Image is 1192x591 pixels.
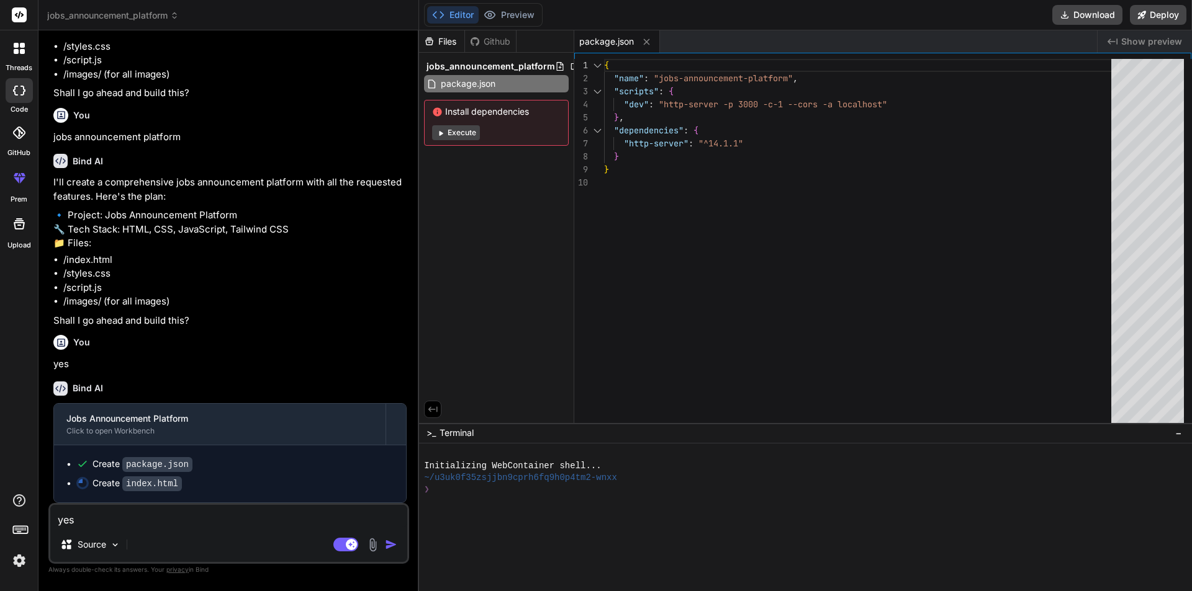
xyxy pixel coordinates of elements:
span: ~/u3uk0f35zsjjbn9cprh6fq9h0p4tm2-wnxx [424,472,617,484]
button: Editor [427,6,479,24]
p: Source [78,538,106,551]
span: package.json [440,76,497,91]
span: { [604,60,609,71]
span: "jobs-announcement-platform" [654,73,793,84]
div: 6 [574,124,588,137]
li: /script.js [63,53,407,68]
span: : [689,138,693,149]
h6: You [73,109,90,122]
button: Download [1052,5,1122,25]
div: Create [93,458,192,471]
span: : [684,125,689,136]
button: Execute [432,125,480,140]
button: − [1173,423,1185,443]
p: I'll create a comprehensive jobs announcement platform with all the requested features. Here's th... [53,176,407,203]
img: attachment [366,538,380,552]
p: yes [53,357,407,371]
code: package.json [122,457,192,472]
span: jobs_announcement_platform [427,60,555,73]
h6: Bind AI [73,382,103,394]
span: "dev" [624,99,649,110]
button: Deploy [1130,5,1186,25]
span: } [604,164,609,175]
span: jobs_announcement_platform [47,9,179,22]
li: /index.html [63,253,407,267]
button: Jobs Announcement PlatformClick to open Workbench [54,404,386,445]
span: ❯ [424,484,430,495]
span: { [693,125,698,136]
div: Files [419,35,464,48]
label: code [11,104,28,115]
li: /images/ (for all images) [63,295,407,309]
img: settings [9,550,30,571]
li: /images/ (for all images) [63,68,407,82]
img: icon [385,538,397,551]
span: Show preview [1121,35,1182,48]
h6: You [73,336,90,349]
div: Click to open Workbench [66,426,373,436]
label: threads [6,63,32,73]
span: } [614,151,619,162]
span: "^14.1.1" [698,138,743,149]
div: 1 [574,59,588,72]
label: GitHub [7,148,30,158]
span: Terminal [440,427,474,439]
span: : [644,73,649,84]
span: : [659,86,664,97]
div: 4 [574,98,588,111]
span: Initializing WebContainer shell... [424,460,602,472]
div: 10 [574,176,588,189]
span: } [614,112,619,123]
span: , [619,112,624,123]
div: 7 [574,137,588,150]
label: Upload [7,240,31,251]
p: Shall I go ahead and build this? [53,86,407,100]
span: "name" [614,73,644,84]
div: Github [465,35,516,48]
span: "http-server -p 3000 -c-1 --cors -a localhost" [659,99,887,110]
span: package.json [579,35,634,48]
span: , [793,73,798,84]
span: Install dependencies [432,105,561,118]
span: "dependencies" [614,125,684,136]
label: prem [11,194,27,205]
span: "http-server" [624,138,689,149]
p: jobs announcement platform [53,130,407,144]
button: Preview [479,6,540,24]
span: : [649,99,654,110]
p: 🔹 Project: Jobs Announcement Platform 🔧 Tech Stack: HTML, CSS, JavaScript, Tailwind CSS 📁 Files: [53,208,407,251]
span: { [669,86,674,97]
img: Pick Models [110,540,120,550]
div: 3 [574,85,588,98]
li: /styles.css [63,267,407,281]
div: 9 [574,163,588,176]
div: 8 [574,150,588,163]
div: Click to collapse the range. [589,85,605,98]
div: Create [93,477,182,490]
li: /styles.css [63,40,407,54]
span: − [1175,427,1182,439]
span: >_ [427,427,436,439]
div: Jobs Announcement Platform [66,412,373,425]
span: privacy [166,566,189,573]
p: Always double-check its answers. Your in Bind [48,564,409,575]
div: Click to collapse the range. [589,124,605,137]
p: Shall I go ahead and build this? [53,314,407,328]
div: Click to collapse the range. [589,59,605,72]
code: index.html [122,476,182,491]
h6: Bind AI [73,155,103,167]
span: "scripts" [614,86,659,97]
li: /script.js [63,281,407,295]
div: 2 [574,72,588,85]
div: 5 [574,111,588,124]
